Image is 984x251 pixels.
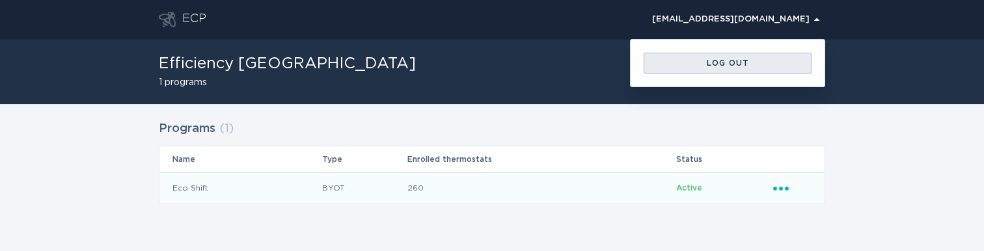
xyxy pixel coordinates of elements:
h1: Efficiency [GEOGRAPHIC_DATA] [159,56,416,72]
tr: b509cdb630e34186acb0946a9743ea1d [159,172,825,204]
div: Popover menu [773,181,812,195]
td: 260 [407,172,675,204]
button: Log out [644,53,812,73]
tr: Table Headers [159,146,825,172]
span: Active [676,184,702,192]
th: Name [159,146,321,172]
div: ECP [182,12,206,27]
button: Go to dashboard [159,12,176,27]
th: Status [676,146,772,172]
td: BYOT [321,172,407,204]
h2: Programs [159,117,215,140]
h2: 1 programs [159,78,416,87]
th: Type [321,146,407,172]
div: Log out [650,59,805,67]
span: ( 1 ) [219,123,234,135]
button: Open user account details [646,10,825,29]
div: [EMAIL_ADDRESS][DOMAIN_NAME] [652,16,819,23]
th: Enrolled thermostats [407,146,675,172]
td: Eco Shift [159,172,321,204]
